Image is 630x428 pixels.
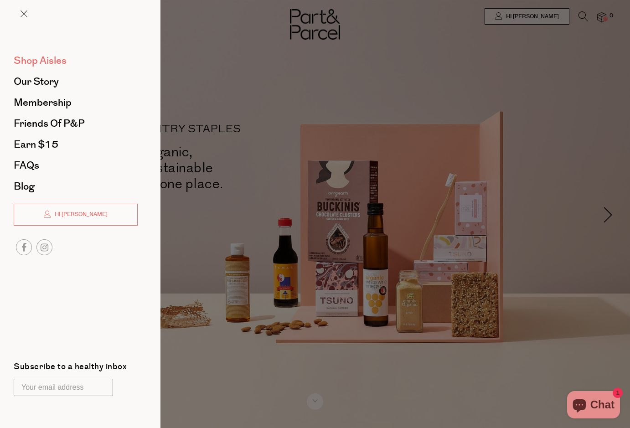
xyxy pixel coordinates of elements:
[14,179,35,194] span: Blog
[564,391,623,421] inbox-online-store-chat: Shopify online store chat
[52,211,108,218] span: Hi [PERSON_NAME]
[14,116,85,131] span: Friends of P&P
[14,139,138,150] a: Earn $15
[14,379,113,396] input: Your email address
[14,119,138,129] a: Friends of P&P
[14,181,138,191] a: Blog
[14,204,138,226] a: Hi [PERSON_NAME]
[14,77,138,87] a: Our Story
[14,56,138,66] a: Shop Aisles
[14,53,67,68] span: Shop Aisles
[14,363,127,374] label: Subscribe to a healthy inbox
[14,158,39,173] span: FAQs
[14,95,72,110] span: Membership
[14,74,59,89] span: Our Story
[14,98,138,108] a: Membership
[14,137,58,152] span: Earn $15
[14,160,138,170] a: FAQs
